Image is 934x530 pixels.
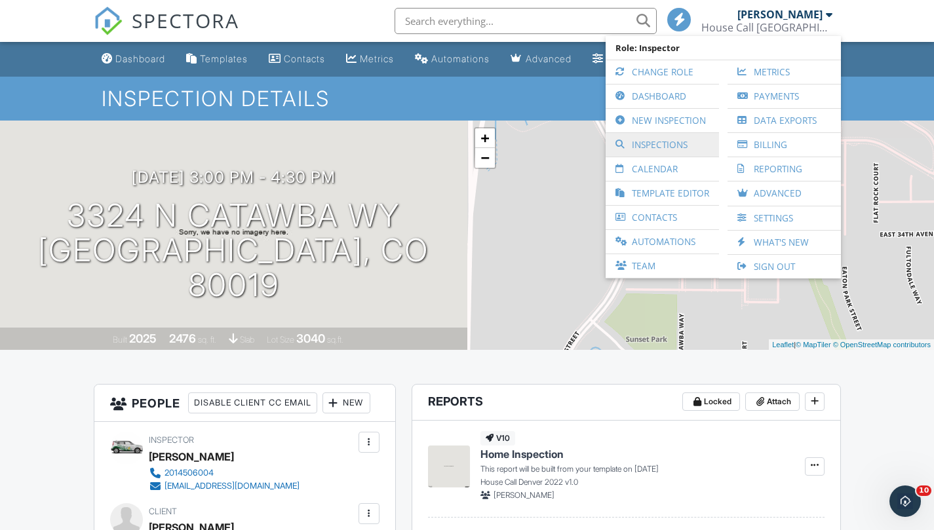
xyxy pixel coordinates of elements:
[475,148,495,168] a: Zoom out
[132,168,336,186] h3: [DATE] 3:00 pm - 4:30 pm
[833,341,931,349] a: © OpenStreetMap contributors
[165,481,300,491] div: [EMAIL_ADDRESS][DOMAIN_NAME]
[410,47,495,71] a: Automations (Basic)
[612,85,712,108] a: Dashboard
[475,128,495,148] a: Zoom in
[587,47,650,71] a: Settings
[96,47,170,71] a: Dashboard
[284,53,325,64] div: Contacts
[701,21,832,34] div: House Call Denver
[240,335,254,345] span: slab
[737,8,823,21] div: [PERSON_NAME]
[149,447,234,466] div: [PERSON_NAME]
[198,335,216,345] span: sq. ft.
[769,339,934,350] div: |
[612,157,712,181] a: Calendar
[612,36,834,60] span: Role: Inspector
[21,199,446,302] h1: 3324 N Catawba Wy [GEOGRAPHIC_DATA], CO 80019
[200,53,248,64] div: Templates
[734,85,834,108] a: Payments
[149,466,300,480] a: 2014506004
[734,157,834,181] a: Reporting
[94,18,239,45] a: SPECTORA
[267,335,294,345] span: Lot Size
[889,485,921,517] iframe: Intercom live chat
[360,53,394,64] div: Metrics
[612,230,712,254] a: Automations
[612,206,712,229] a: Contacts
[431,53,490,64] div: Automations
[734,181,834,206] a: Advanced
[327,335,343,345] span: sq.ft.
[612,133,712,157] a: Inspections
[129,331,157,345] div: 2025
[526,53,572,64] div: Advanced
[165,468,214,478] div: 2014506004
[149,480,300,493] a: [EMAIL_ADDRESS][DOMAIN_NAME]
[796,341,831,349] a: © MapTiler
[734,60,834,84] a: Metrics
[94,385,395,422] h3: People
[102,87,832,110] h1: Inspection Details
[612,254,712,278] a: Team
[341,47,399,71] a: Metrics
[612,60,712,84] a: Change Role
[322,392,370,413] div: New
[169,331,196,345] div: 2476
[149,506,177,516] span: Client
[734,206,834,230] a: Settings
[734,255,834,278] a: Sign Out
[94,7,123,35] img: The Best Home Inspection Software - Spectora
[772,341,794,349] a: Leaflet
[916,485,931,496] span: 10
[149,435,194,445] span: Inspector
[734,109,834,132] a: Data Exports
[296,331,325,345] div: 3040
[734,133,834,157] a: Billing
[734,231,834,254] a: What's New
[188,392,317,413] div: Disable Client CC Email
[395,8,657,34] input: Search everything...
[612,109,712,132] a: New Inspection
[612,181,712,205] a: Template Editor
[263,47,330,71] a: Contacts
[181,47,253,71] a: Templates
[132,7,239,34] span: SPECTORA
[505,47,577,71] a: Advanced
[115,53,165,64] div: Dashboard
[113,335,127,345] span: Built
